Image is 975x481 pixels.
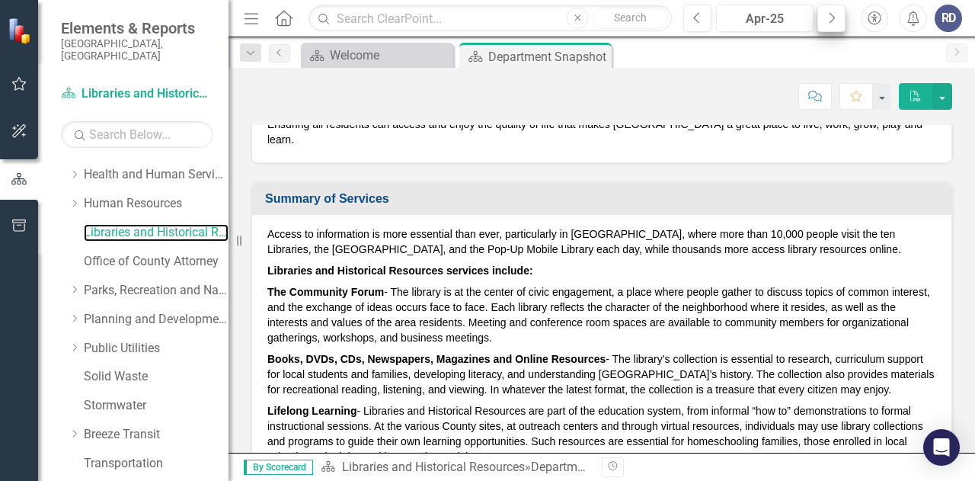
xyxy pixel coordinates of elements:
div: Department Snapshot [531,460,649,474]
div: Department Snapshot [488,47,608,66]
a: Stormwater [84,397,229,415]
a: Human Resources [84,195,229,213]
span: By Scorecard [244,460,313,475]
a: Libraries and Historical Resources [342,460,525,474]
div: » [321,459,590,476]
input: Search Below... [61,121,213,148]
div: Welcome [330,46,449,65]
strong: Books, DVDs, CDs, Newspapers, Magazines and Online Resources [267,353,606,365]
a: Transportation [84,455,229,473]
p: - Libraries and Historical Resources are part of the education system, from informal “how to” dem... [267,400,936,467]
a: Parks, Recreation and Natural Resources [84,282,229,300]
a: Office of County Attorney [84,253,229,271]
small: [GEOGRAPHIC_DATA], [GEOGRAPHIC_DATA] [61,37,213,63]
div: Apr-25 [721,10,808,28]
img: ClearPoint Strategy [7,17,34,44]
span: Elements & Reports [61,19,213,37]
input: Search ClearPoint... [308,5,672,32]
a: Public Utilities [84,340,229,358]
button: Search [592,8,668,29]
strong: Lifelong Learning [267,405,356,417]
a: Welcome [305,46,449,65]
a: Planning and Development Services [84,311,229,329]
strong: Libraries and Historical Resources services include: [267,265,533,277]
h3: Summary of Services [265,192,944,206]
a: Libraries and Historical Resources [61,85,213,103]
p: - The library’s collection is essential to research, curriculum support for local students and fa... [267,348,936,400]
a: Libraries and Historical Resources [84,224,229,242]
button: Apr-25 [716,5,814,32]
div: Open Intercom Messenger [923,429,960,466]
span: Search [614,11,647,24]
a: Health and Human Services [84,166,229,184]
p: Access to information is more essential than ever, particularly in [GEOGRAPHIC_DATA], where more ... [267,226,936,260]
a: Solid Waste [84,368,229,386]
a: Breeze Transit [84,426,229,444]
button: RD [935,5,962,32]
p: Ensuring all residents can access and enjoy the quality of life that makes [GEOGRAPHIC_DATA] a gr... [267,117,936,147]
strong: The Community Forum [267,286,384,298]
p: - The library is at the center of civic engagement, a place where people gather to discuss topics... [267,281,936,348]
